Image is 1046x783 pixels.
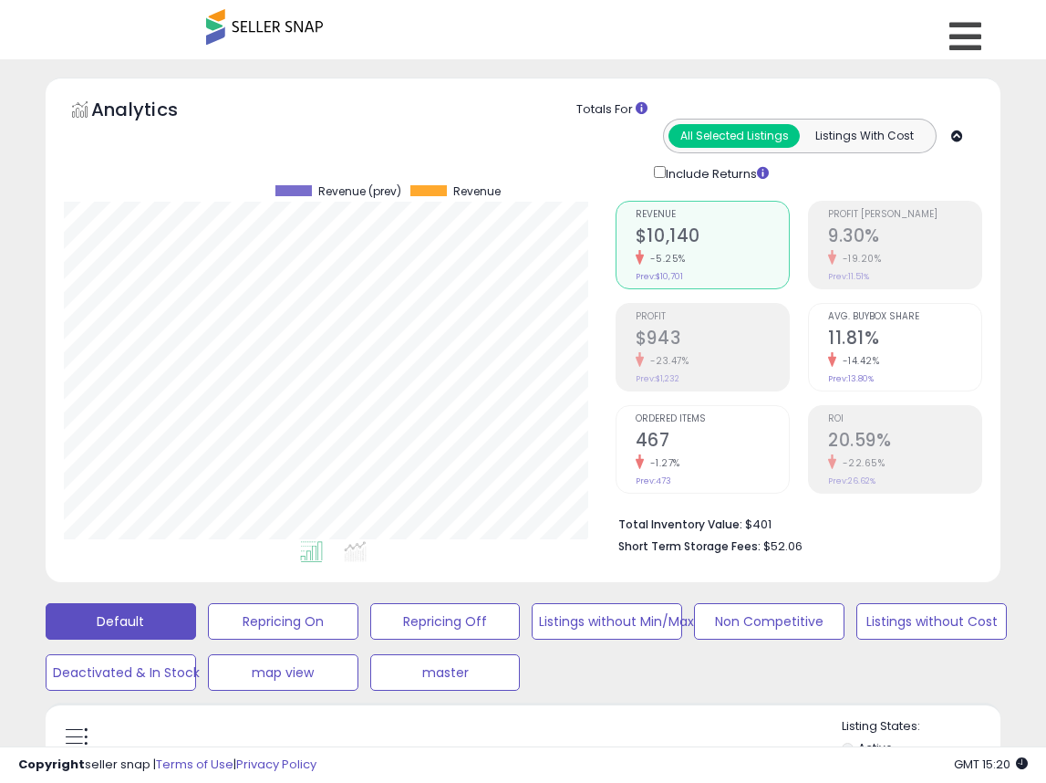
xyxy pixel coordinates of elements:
[618,512,968,534] li: $401
[576,101,987,119] div: Totals For
[636,475,671,486] small: Prev: 473
[636,312,789,322] span: Profit
[618,538,761,554] b: Short Term Storage Fees:
[532,603,682,640] button: Listings without Min/Max
[453,185,501,198] span: Revenue
[65,746,135,771] h5: Listings
[318,185,401,198] span: Revenue (prev)
[636,210,789,220] span: Revenue
[156,756,233,773] a: Terms of Use
[18,756,85,773] strong: Copyright
[636,430,789,454] h2: 467
[694,603,844,640] button: Non Competitive
[644,456,680,470] small: -1.27%
[91,97,213,127] h5: Analytics
[836,252,882,266] small: -19.20%
[842,718,1000,736] p: Listing States:
[836,354,880,368] small: -14.42%
[208,603,358,640] button: Repricing On
[858,740,892,756] label: Active
[46,654,196,691] button: Deactivated & In Stock
[828,312,981,322] span: Avg. Buybox Share
[640,162,791,183] div: Include Returns
[799,124,930,148] button: Listings With Cost
[836,456,885,470] small: -22.65%
[828,328,981,352] h2: 11.81%
[828,225,981,250] h2: 9.30%
[828,210,981,220] span: Profit [PERSON_NAME]
[370,603,521,640] button: Repricing Off
[636,271,683,282] small: Prev: $10,701
[828,271,869,282] small: Prev: 11.51%
[636,414,789,424] span: Ordered Items
[618,517,742,532] b: Total Inventory Value:
[636,328,789,352] h2: $943
[828,475,875,486] small: Prev: 26.62%
[18,757,316,774] div: seller snap | |
[636,373,679,384] small: Prev: $1,232
[236,756,316,773] a: Privacy Policy
[46,603,196,640] button: Default
[828,373,874,384] small: Prev: 13.80%
[370,654,521,691] button: master
[644,252,686,266] small: -5.25%
[828,414,981,424] span: ROI
[668,124,800,148] button: All Selected Listings
[208,654,358,691] button: map view
[856,603,1007,640] button: Listings without Cost
[644,354,689,368] small: -23.47%
[636,225,789,250] h2: $10,140
[954,756,1028,773] span: 2025-08-15 15:20 GMT
[763,538,803,555] span: $52.06
[828,430,981,454] h2: 20.59%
